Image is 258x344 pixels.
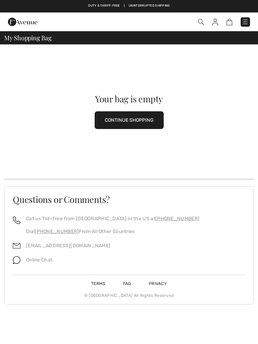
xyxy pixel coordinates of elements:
h3: Questions or Comments? [13,195,245,204]
img: Shopping Bag [226,19,232,25]
a: [EMAIL_ADDRESS][DOMAIN_NAME] [26,243,110,249]
span: My Shopping Bag [4,35,52,41]
img: email [13,242,20,250]
img: Menu [242,18,249,25]
a: [PHONE_NUMBER] [35,229,79,234]
img: call [13,216,20,224]
a: 1ère Avenue [8,19,37,25]
button: CONTINUE SHOPPING [95,111,164,129]
p: Dial From All Other Countries [26,228,199,235]
a: Privacy [140,281,175,286]
a: FAQ [115,281,139,286]
a: Terms [83,281,114,286]
img: 1ère Avenue [8,15,37,29]
div: Your bag is empty [17,94,241,103]
img: chat [13,256,20,264]
img: My Info [212,19,218,26]
p: Call us Toll-Free from [GEOGRAPHIC_DATA] or the US at [26,215,199,222]
span: Online Chat [26,257,52,263]
div: © [GEOGRAPHIC_DATA] All Rights Reserved [13,287,245,299]
a: [PHONE_NUMBER] [155,216,199,222]
img: Search [198,19,204,25]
